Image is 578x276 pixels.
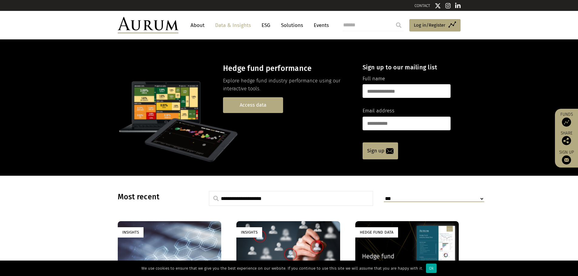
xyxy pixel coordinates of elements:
img: Twitter icon [435,3,441,9]
img: Sign up to our newsletter [562,155,571,165]
img: Share this post [562,136,571,145]
div: Ok [426,264,437,273]
a: Sign up [558,150,575,165]
label: Full name [363,75,385,83]
p: Explore hedge fund industry performance using our interactive tools. [223,77,352,93]
h3: Hedge fund performance [223,64,352,73]
a: ESG [259,20,273,31]
div: Insights [118,227,144,237]
a: Data & Insights [212,20,254,31]
img: Access Funds [562,118,571,127]
h4: Sign up to our mailing list [363,64,451,71]
a: Access data [223,97,283,113]
span: Log in/Register [414,22,445,29]
img: Aurum [118,17,178,33]
a: Log in/Register [409,19,461,32]
img: email-icon [386,148,394,154]
div: Hedge Fund Data [355,227,398,237]
a: CONTACT [414,3,430,8]
img: Linkedin icon [455,3,461,9]
a: Events [311,20,329,31]
label: Email address [363,107,394,115]
a: About [188,20,208,31]
img: search.svg [213,196,219,201]
h3: Most recent [118,192,194,201]
a: Sign up [363,142,398,159]
img: Instagram icon [445,3,451,9]
div: Insights [236,227,262,237]
div: Share [558,131,575,145]
input: Submit [393,19,405,31]
a: Solutions [278,20,306,31]
a: Funds [558,112,575,127]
